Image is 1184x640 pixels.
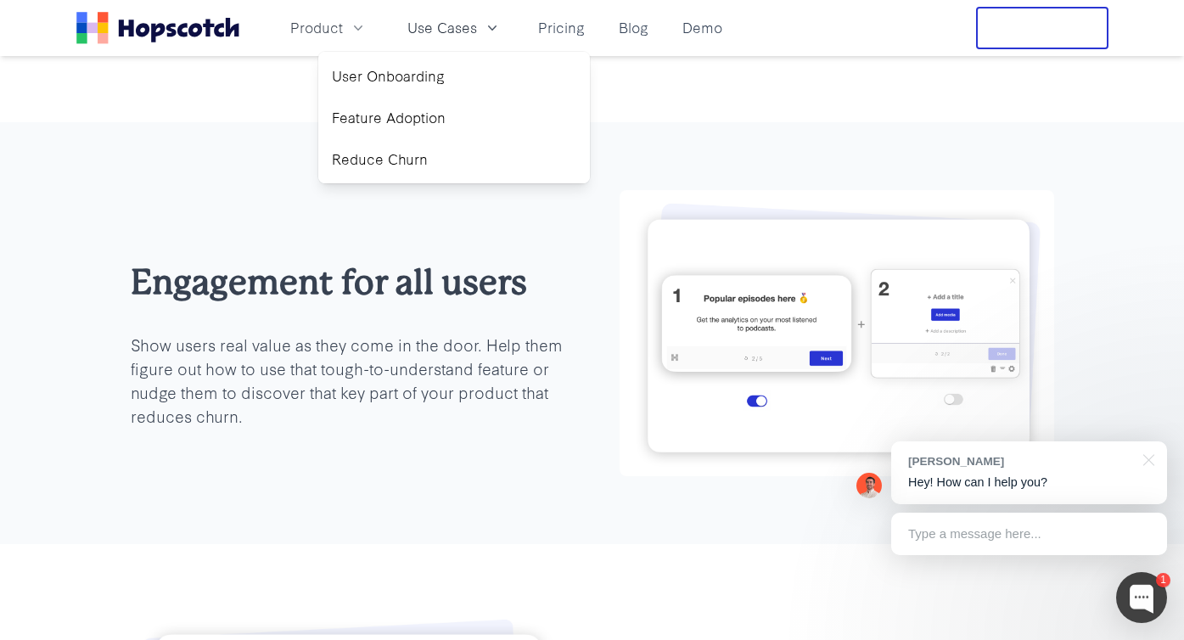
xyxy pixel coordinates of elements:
img: simple product onboarding tours 2 [620,190,1054,476]
p: Show users real value as they come in the door. Help them figure out how to use that tough-to-und... [131,333,565,428]
button: Product [280,14,377,42]
button: Use Cases [397,14,511,42]
span: Product [290,17,343,38]
a: Demo [676,14,729,42]
a: User Onboarding [325,59,583,93]
a: Home [76,12,239,44]
a: Blog [612,14,655,42]
p: Hey! How can I help you? [908,474,1150,491]
span: Use Cases [407,17,477,38]
div: 1 [1156,573,1170,587]
a: Pricing [531,14,592,42]
button: Free Trial [976,7,1108,49]
a: Feature Adoption [325,100,583,135]
img: Mark Spera [856,473,882,498]
a: Reduce Churn [325,142,583,177]
div: Type a message here... [891,513,1167,555]
h2: Engagement for all users [131,259,565,306]
div: [PERSON_NAME] [908,453,1133,469]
